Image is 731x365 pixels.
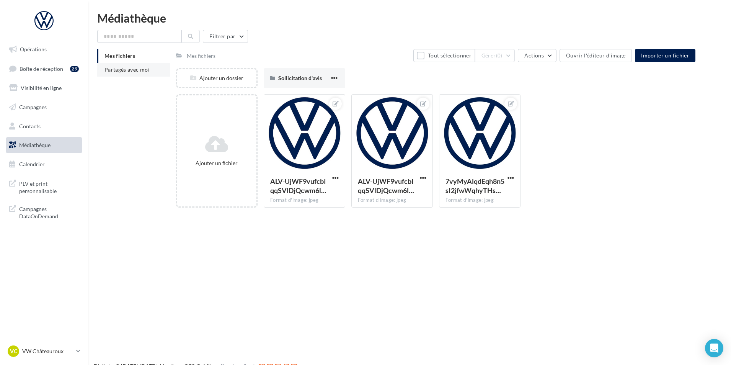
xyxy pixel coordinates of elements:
[358,197,426,204] div: Format d'image: jpeg
[5,156,83,172] a: Calendrier
[6,344,82,358] a: VC VW Châteauroux
[445,197,514,204] div: Format d'image: jpeg
[560,49,632,62] button: Ouvrir l'éditeur d'image
[270,177,326,195] span: ALV-UjWF9vufcbIqqSVlDjQcwm6lnkvhrzStOjL46j0ft_U2wuhcRxO5
[19,104,47,110] span: Campagnes
[21,85,62,91] span: Visibilité en ligne
[5,80,83,96] a: Visibilité en ligne
[5,41,83,57] a: Opérations
[187,52,215,60] div: Mes fichiers
[5,137,83,153] a: Médiathèque
[180,159,253,167] div: Ajouter un fichier
[22,347,73,355] p: VW Châteauroux
[97,12,722,24] div: Médiathèque
[70,66,79,72] div: 29
[19,204,79,220] span: Campagnes DataOnDemand
[358,177,414,195] span: ALV-UjWF9vufcbIqqSVlDjQcwm6lnkvhrzStOjL46j0ft_U2wuhcRxO5
[475,49,515,62] button: Gérer(0)
[518,49,556,62] button: Actions
[19,178,79,195] span: PLV et print personnalisable
[19,123,41,129] span: Contacts
[705,339,723,357] div: Open Intercom Messenger
[177,74,256,82] div: Ajouter un dossier
[104,52,135,59] span: Mes fichiers
[5,175,83,198] a: PLV et print personnalisable
[5,118,83,134] a: Contacts
[19,142,51,148] span: Médiathèque
[19,161,45,167] span: Calendrier
[635,49,695,62] button: Importer un fichier
[20,65,63,72] span: Boîte de réception
[20,46,47,52] span: Opérations
[445,177,504,195] span: 7vyMyAlqdEqh8n5sI2jfwWqhyTHs05Ic-lyIXzZ0UiVe495fljlDJ057z2QnEk22NjB6lo05VeV7mxL4RA=s0
[104,66,150,73] span: Partagés avec moi
[641,52,689,59] span: Importer un fichier
[413,49,475,62] button: Tout sélectionner
[524,52,543,59] span: Actions
[5,99,83,115] a: Campagnes
[496,52,503,59] span: (0)
[278,75,322,81] span: Sollicitation d'avis
[5,201,83,223] a: Campagnes DataOnDemand
[10,347,17,355] span: VC
[5,61,83,77] a: Boîte de réception29
[203,30,248,43] button: Filtrer par
[270,197,339,204] div: Format d'image: jpeg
